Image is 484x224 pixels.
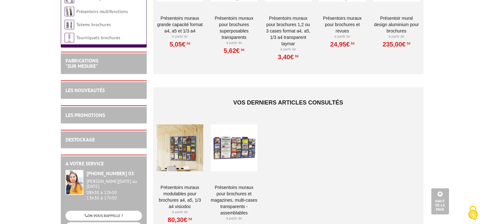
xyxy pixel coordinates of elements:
[382,42,410,46] a: 235,00€HT
[211,40,257,46] p: À partir de
[211,216,257,221] p: À partir de
[319,15,366,34] a: PRÉSENTOIRS MURAUX POUR BROCHURES ET REVUES
[76,35,120,40] a: Tourniquets brochures
[65,7,74,16] img: Présentoirs multifonctions
[66,161,142,167] h2: A votre service
[211,184,257,216] a: PRÉSENTOIRS MURAUX POUR BROCHURES ET MAGAZINES, MULTI-CASES TRANSPARENTS - ASSEMBLABLES
[65,33,74,42] img: Tourniquets brochures
[373,15,420,34] a: PRÉSENTOIR MURAL DESIGN ALUMINIUM POUR BROCHURES
[278,55,298,59] a: 3,40€HT
[65,20,74,29] img: Totems brochures
[294,54,298,58] sup: HT
[233,99,343,106] span: Vos derniers articles consultés
[405,41,410,46] sup: HT
[186,41,190,46] sup: HT
[240,47,244,52] sup: HT
[350,41,354,46] sup: HT
[465,205,481,221] img: Cookies (fenêtre modale)
[87,179,142,190] div: [PERSON_NAME][DATE] au [DATE]
[462,202,484,224] button: Cookies (fenêtre modale)
[157,34,203,39] p: À partir de
[187,217,192,221] sup: HT
[66,170,83,195] img: widget-service.jpg
[211,15,257,40] a: PRÉSENTOIRS MURAUX POUR BROCHURES SUPERPOSABLES TRANSPARENTS
[87,179,142,201] div: 08h30 à 12h30 13h30 à 17h30
[330,42,354,46] a: 24,95€HT
[66,136,95,143] a: DESTOCKAGE
[66,87,105,93] a: LES NOUVEAUTÉS
[431,188,449,214] a: Haut de la page
[319,34,366,39] p: À partir de
[66,57,98,69] a: FABRICATIONS"Sur Mesure"
[76,9,128,14] a: Présentoirs multifonctions
[157,184,203,210] a: Présentoirs muraux modulables pour brochures A4, A5, 1/3 A4 VISIODOC
[66,112,105,118] a: LES PROMOTIONS
[66,211,142,220] a: ON VOUS RAPPELLE ?
[157,210,203,215] p: À partir de
[76,22,111,27] a: Totems brochures
[265,47,312,52] p: À partir de
[157,15,203,34] a: PRÉSENTOIRS MURAUX GRANDE CAPACITÉ FORMAT A4, A5 ET 1/3 A4
[265,15,312,47] a: PRÉSENTOIRS MURAUX POUR BROCHURES 1,2 OU 3 CASES FORMAT A4, A5, 1/3 A4 TRANSPARENT TAYMAR
[373,34,420,39] p: À partir de
[224,49,244,53] a: 5,62€HT
[168,218,192,222] a: 80,30€HT
[170,42,190,46] a: 5,05€HT
[87,170,134,177] strong: [PHONE_NUMBER] 03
